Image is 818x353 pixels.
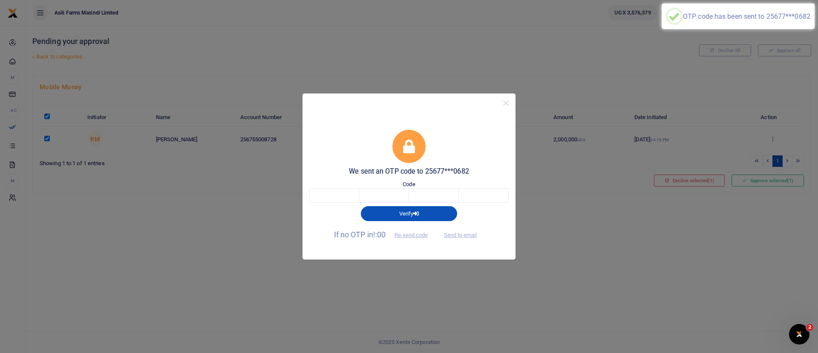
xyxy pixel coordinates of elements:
div: OTP code has been sent to 25677***0682 [683,12,810,20]
iframe: Intercom live chat [789,324,809,344]
button: Verify [361,206,457,221]
span: If no OTP in [334,230,435,239]
label: Code [403,180,415,189]
span: 2 [806,324,813,331]
button: Close [500,97,512,109]
h5: We sent an OTP code to 25677***0682 [309,167,509,176]
span: !:00 [373,230,386,239]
